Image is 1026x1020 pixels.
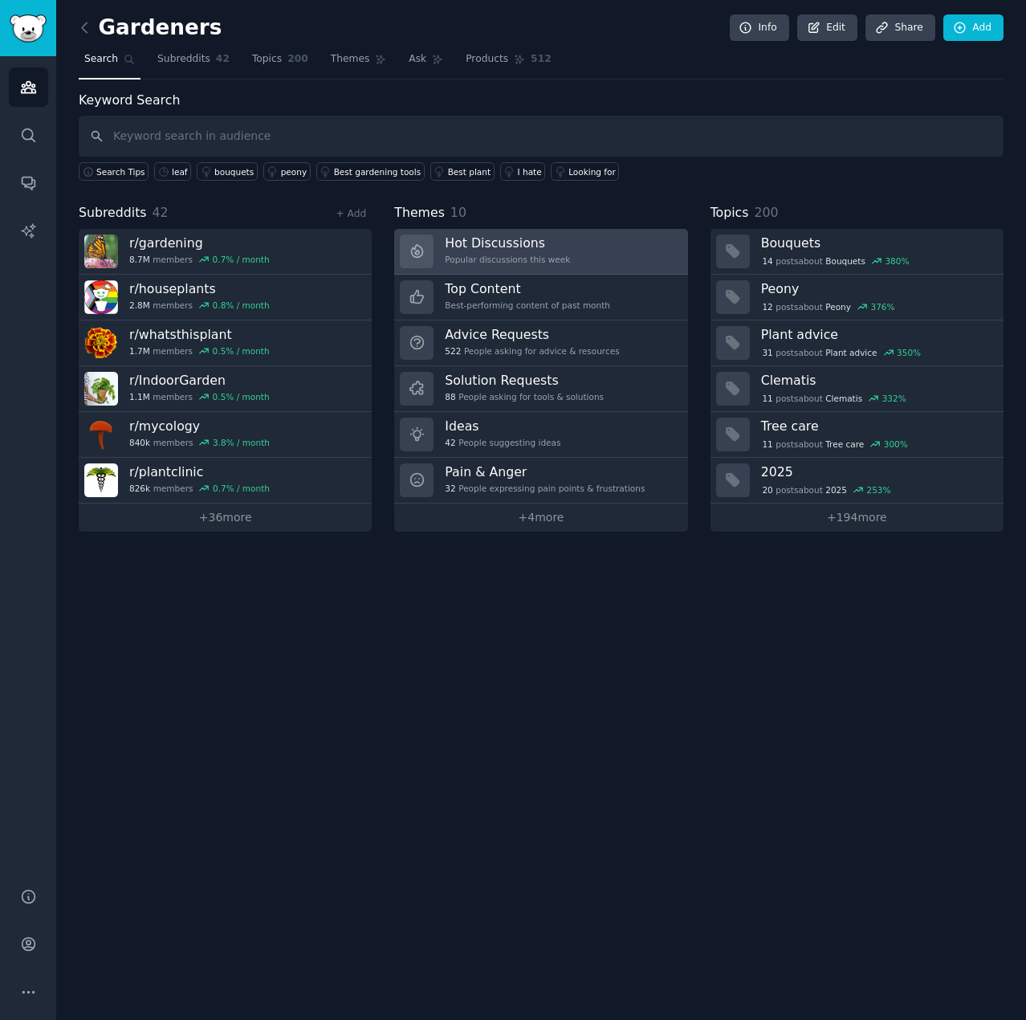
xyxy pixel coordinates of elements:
[866,484,890,496] div: 253 %
[761,463,992,480] h3: 2025
[445,280,610,297] h3: Top Content
[129,300,150,311] span: 2.8M
[79,162,149,181] button: Search Tips
[762,439,772,450] span: 11
[460,47,556,80] a: Products512
[331,52,370,67] span: Themes
[409,52,426,67] span: Ask
[710,320,1004,366] a: Plant advice31postsaboutPlant advice350%
[761,483,893,497] div: post s about
[430,162,495,181] a: Best plant
[336,208,366,219] a: + Add
[334,166,421,177] div: Best gardening tools
[568,166,616,177] div: Looking for
[263,162,311,181] a: peony
[129,345,150,357] span: 1.7M
[885,255,909,267] div: 380 %
[445,391,455,402] span: 88
[152,47,235,80] a: Subreddits42
[79,320,372,366] a: r/whatsthisplant1.7Mmembers0.5% / month
[445,254,570,265] div: Popular discussions this week
[761,280,992,297] h3: Peony
[762,301,772,312] span: 12
[79,203,147,223] span: Subreddits
[252,52,282,67] span: Topics
[197,162,258,181] a: bouquets
[825,484,847,496] span: 2025
[129,372,270,389] h3: r/ IndoorGarden
[96,166,145,177] span: Search Tips
[394,275,687,320] a: Top ContentBest-performing content of past month
[761,391,908,406] div: post s about
[394,229,687,275] a: Hot DiscussionsPopular discussions this week
[325,47,393,80] a: Themes
[394,320,687,366] a: Advice Requests522People asking for advice & resources
[762,347,772,358] span: 31
[445,235,570,251] h3: Hot Discussions
[154,162,191,181] a: leaf
[129,300,270,311] div: members
[825,347,877,358] span: Plant advice
[761,372,992,389] h3: Clematis
[761,254,911,268] div: post s about
[129,418,270,435] h3: r/ mycology
[79,116,1004,157] input: Keyword search in audience
[79,15,222,41] h2: Gardeners
[129,326,270,343] h3: r/ whatsthisplant
[287,52,308,67] span: 200
[213,345,270,357] div: 0.5 % / month
[870,301,894,312] div: 376 %
[281,166,307,177] div: peony
[129,254,150,265] span: 8.7M
[213,437,270,448] div: 3.8 % / month
[213,391,270,402] div: 0.5 % / month
[730,14,789,42] a: Info
[394,458,687,504] a: Pain & Anger32People expressing pain points & frustrations
[246,47,314,80] a: Topics200
[213,254,270,265] div: 0.7 % / month
[531,52,552,67] span: 512
[172,166,188,177] div: leaf
[897,347,921,358] div: 350 %
[710,412,1004,458] a: Tree care11postsaboutTree care300%
[129,345,270,357] div: members
[216,52,230,67] span: 42
[394,203,445,223] span: Themes
[394,412,687,458] a: Ideas42People suggesting ideas
[84,418,118,451] img: mycology
[551,162,619,181] a: Looking for
[762,393,772,404] span: 11
[710,203,749,223] span: Topics
[445,300,610,311] div: Best-performing content of past month
[129,235,270,251] h3: r/ gardening
[710,366,1004,412] a: Clematis11postsaboutClematis332%
[394,366,687,412] a: Solution Requests88People asking for tools & solutions
[754,205,778,220] span: 200
[129,437,270,448] div: members
[153,205,169,220] span: 42
[84,280,118,314] img: houseplants
[316,162,425,181] a: Best gardening tools
[84,52,118,67] span: Search
[79,366,372,412] a: r/IndoorGarden1.1Mmembers0.5% / month
[445,463,645,480] h3: Pain & Anger
[761,437,910,451] div: post s about
[129,437,150,448] span: 840k
[157,52,210,67] span: Subreddits
[825,393,862,404] span: Clematis
[445,418,560,435] h3: Ideas
[761,418,992,435] h3: Tree care
[129,483,150,494] span: 826k
[710,458,1004,504] a: 202520postsabout2025253%
[129,463,270,480] h3: r/ plantclinic
[214,166,254,177] div: bouquets
[213,300,270,311] div: 0.8 % / month
[445,345,619,357] div: People asking for advice & resources
[79,275,372,320] a: r/houseplants2.8Mmembers0.8% / month
[761,345,922,360] div: post s about
[79,229,372,275] a: r/gardening8.7Mmembers0.7% / month
[882,393,906,404] div: 332 %
[394,504,687,532] a: +4more
[761,300,897,314] div: post s about
[445,483,455,494] span: 32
